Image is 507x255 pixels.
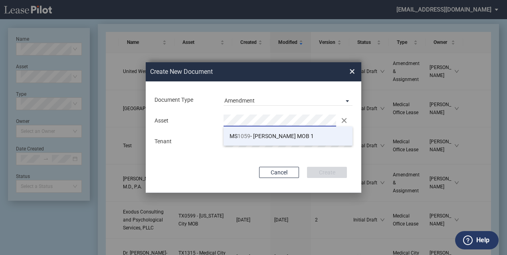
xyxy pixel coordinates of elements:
[150,138,219,146] div: Tenant
[150,117,219,125] div: Asset
[150,67,321,76] h2: Create New Document
[224,94,353,106] md-select: Document Type: Amendment
[224,97,255,104] div: Amendment
[259,167,299,178] button: Cancel
[476,235,489,245] label: Help
[224,127,353,146] li: MS1059- [PERSON_NAME] MOB 1
[150,96,219,104] div: Document Type
[238,133,250,139] span: 1059
[230,133,314,139] span: MS - [PERSON_NAME] MOB 1
[146,62,361,193] md-dialog: Create New ...
[307,167,347,178] button: Create
[349,65,355,78] span: ×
